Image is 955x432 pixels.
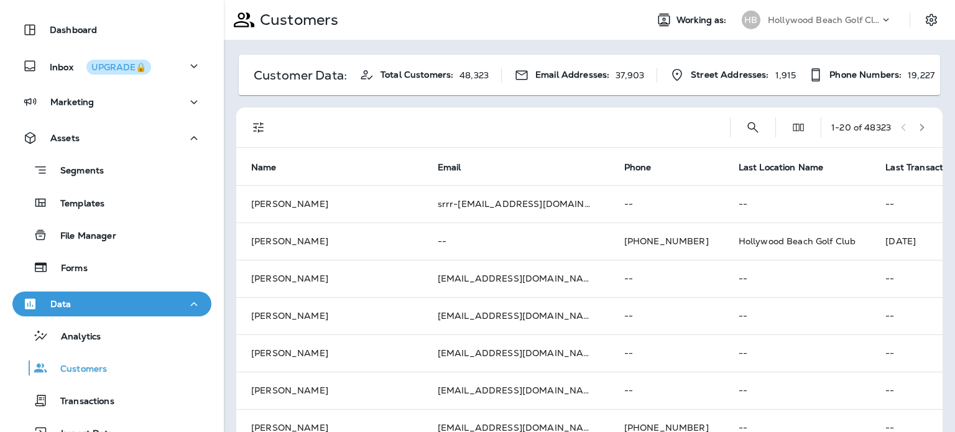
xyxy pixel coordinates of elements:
span: Phone [624,162,652,173]
td: [PERSON_NAME] [236,260,423,297]
td: [EMAIL_ADDRESS][DOMAIN_NAME] [423,297,609,334]
button: Assets [12,126,211,150]
p: Assets [50,133,80,143]
p: 1,915 [775,70,796,80]
p: -- [624,199,709,209]
p: File Manager [48,231,116,242]
p: Customer Data: [254,70,347,80]
button: Forms [12,254,211,280]
p: Inbox [50,60,151,73]
p: Hollywood Beach Golf Club [768,15,880,25]
td: [PHONE_NUMBER] [609,223,724,260]
span: Phone Numbers: [829,70,902,80]
td: [PERSON_NAME] [236,334,423,372]
button: Edit Fields [786,115,811,140]
button: InboxUPGRADE🔒 [12,53,211,78]
span: Last Location Name [739,162,824,173]
td: [EMAIL_ADDRESS][DOMAIN_NAME] [423,372,609,409]
p: Segments [48,165,104,178]
span: Working as: [676,15,729,25]
button: File Manager [12,222,211,248]
p: Forms [48,263,88,275]
p: -- [739,348,856,358]
p: Transactions [48,396,114,408]
button: Transactions [12,387,211,413]
p: Templates [48,198,104,210]
button: Marketing [12,90,211,114]
span: Phone [624,162,668,173]
span: Name [251,162,293,173]
td: [PERSON_NAME] [236,297,423,334]
p: -- [739,311,856,321]
button: Analytics [12,323,211,349]
button: Customers [12,355,211,381]
td: srrr-[EMAIL_ADDRESS][DOMAIN_NAME] [423,185,609,223]
span: Name [251,162,277,173]
p: -- [739,273,856,283]
button: Filters [246,115,271,140]
td: [PERSON_NAME] [236,185,423,223]
button: Segments [12,157,211,183]
td: [EMAIL_ADDRESS][DOMAIN_NAME] [423,334,609,372]
p: 37,903 [616,70,644,80]
div: UPGRADE🔒 [91,63,146,71]
p: -- [739,199,856,209]
span: Email [438,162,461,173]
td: [EMAIL_ADDRESS][DOMAIN_NAME] [423,260,609,297]
p: -- [739,385,856,395]
span: Email [438,162,477,173]
button: Settings [920,9,943,31]
span: Total Customers: [381,70,453,80]
p: 48,323 [459,70,489,80]
p: -- [624,385,709,395]
p: Customers [255,11,338,29]
button: Templates [12,190,211,216]
span: Street Addresses: [691,70,768,80]
button: Dashboard [12,17,211,42]
div: 1 - 20 of 48323 [831,122,891,132]
p: -- [624,311,709,321]
div: HB [742,11,760,29]
p: 19,227 [908,70,934,80]
td: [PERSON_NAME] [236,223,423,260]
p: Customers [48,364,107,375]
p: Analytics [48,331,101,343]
button: Data [12,292,211,316]
p: -- [438,236,594,246]
span: Hollywood Beach Golf Club [739,236,856,247]
button: Search Customers [740,115,765,140]
button: UPGRADE🔒 [86,60,151,75]
p: -- [624,348,709,358]
p: Data [50,299,72,309]
p: Dashboard [50,25,97,35]
p: -- [624,273,709,283]
td: [PERSON_NAME] [236,372,423,409]
p: Marketing [50,97,94,107]
span: Email Addresses: [535,70,609,80]
span: Last Location Name [739,162,840,173]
